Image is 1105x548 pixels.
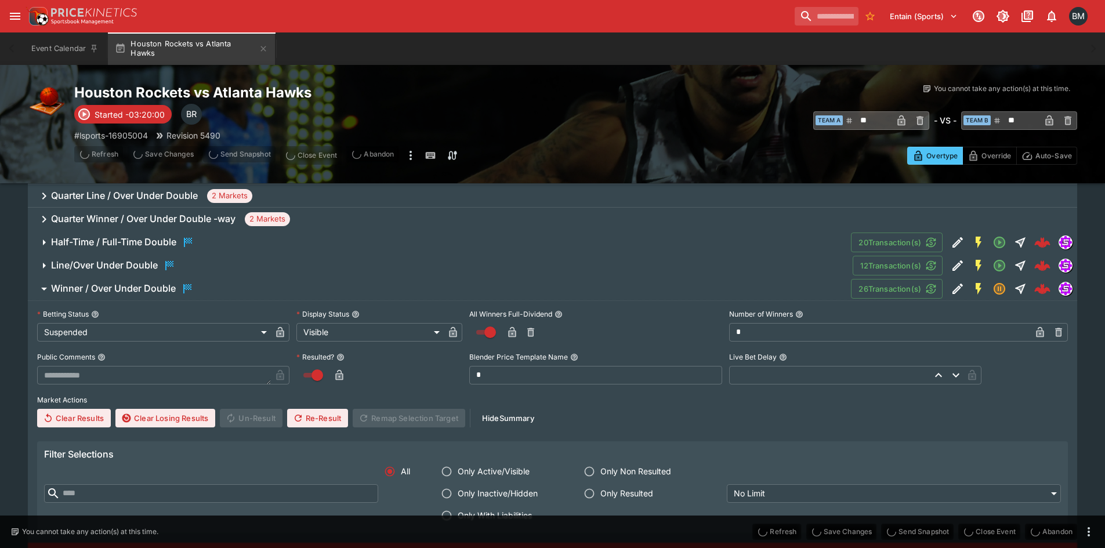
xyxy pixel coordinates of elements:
button: SGM Enabled [968,232,989,253]
button: Edit Detail [947,278,968,299]
p: Blender Price Template Name [469,352,568,362]
button: Re-Result [287,409,348,427]
div: Suspended [37,323,271,342]
p: Live Bet Delay [729,352,777,362]
a: 2b81c758-734c-4c34-8745-95bea3b6c52c [1031,277,1054,300]
span: Only Active/Visible [458,465,530,477]
span: Mark an event as closed and abandoned. [346,148,398,159]
div: simulator [1059,235,1073,249]
h6: Quarter Winner / Over Under Double -way [51,213,236,225]
button: Straight [1010,278,1031,299]
span: 2 Markets [207,190,252,202]
button: SGM Enabled [968,255,989,276]
button: Clear Losing Results [115,409,215,427]
button: more [1082,525,1096,539]
div: Byron Monk [1069,7,1088,26]
button: Public Comments [97,353,106,361]
p: Override [981,150,1011,162]
div: Ben Raymond [181,104,202,125]
h6: Line/Over Under Double [51,259,158,271]
button: HideSummary [475,409,541,427]
div: Start From [907,147,1077,165]
p: Resulted? [296,352,334,362]
img: PriceKinetics [51,8,137,17]
div: simulator [1059,282,1073,296]
span: Un-Result [220,409,282,427]
svg: Open [992,235,1006,249]
label: Market Actions [37,391,1068,409]
svg: Suspended [992,282,1006,296]
h6: Quarter Line / Over Under Double [51,190,198,202]
img: Sportsbook Management [51,19,114,24]
p: Overtype [926,150,958,162]
button: SGM Enabled [968,278,989,299]
img: simulator [1059,259,1072,272]
button: Byron Monk [1066,3,1091,29]
span: 2 Markets [245,213,290,225]
span: Only Non Resulted [600,465,671,477]
img: simulator [1059,236,1072,249]
span: Only Inactive/Hidden [458,487,538,499]
span: All [401,465,410,477]
div: simulator [1059,259,1073,273]
img: basketball.png [28,84,65,121]
p: Copy To Clipboard [74,129,148,141]
button: Connected to PK [968,6,989,27]
h2: Copy To Clipboard [74,84,576,101]
p: Started -03:20:00 [95,108,165,121]
button: Documentation [1017,6,1038,27]
button: Auto-Save [1016,147,1077,165]
button: Display Status [352,310,360,318]
button: Half-Time / Full-Time Double [28,231,851,254]
button: Number of Winners [795,310,803,318]
button: All Winners Full-Dividend [555,310,563,318]
button: Edit Detail [947,255,968,276]
a: 1ce985dd-d7ea-4894-a4f4-8c27cefe8c1f [1031,231,1054,254]
button: Betting Status [91,310,99,318]
button: Blender Price Template Name [570,353,578,361]
p: Betting Status [37,309,89,319]
img: logo-cerberus--red.svg [1034,281,1050,297]
div: No Limit [727,484,1061,503]
button: Select Tenant [883,7,965,26]
p: Auto-Save [1035,150,1072,162]
button: Line/Over Under Double [28,254,853,277]
img: PriceKinetics Logo [26,5,49,28]
button: Houston Rockets vs Atlanta Hawks [108,32,275,65]
button: Open [989,255,1010,276]
button: Toggle light/dark mode [992,6,1013,27]
button: 20Transaction(s) [851,233,943,252]
div: 2b81c758-734c-4c34-8745-95bea3b6c52c [1034,281,1050,297]
span: Team B [963,115,991,125]
h6: Winner / Over Under Double [51,282,176,295]
span: Mark an event as closed and abandoned. [1025,525,1077,536]
button: Straight [1010,255,1031,276]
div: ee30541f-a0aa-45ee-a063-2db7ef95eb2e [1034,257,1050,274]
button: Winner / Over Under Double [28,277,851,300]
button: Live Bet Delay [779,353,787,361]
button: Edit Detail [947,232,968,253]
img: logo-cerberus--red.svg [1034,257,1050,274]
h6: Half-Time / Full-Time Double [51,236,176,248]
button: No Bookmarks [861,7,879,26]
h6: - VS - [934,114,957,126]
p: Revision 5490 [166,129,220,141]
h6: Filter Selections [44,448,1061,460]
button: Override [962,147,1016,165]
div: Visible [296,323,444,342]
button: Open [989,232,1010,253]
button: Straight [1010,232,1031,253]
span: Only Resulted [600,487,653,499]
button: Resulted? [336,353,345,361]
button: 26Transaction(s) [851,279,943,299]
button: 12Transaction(s) [853,256,943,275]
svg: Open [992,259,1006,273]
div: 1ce985dd-d7ea-4894-a4f4-8c27cefe8c1f [1034,234,1050,251]
a: ee30541f-a0aa-45ee-a063-2db7ef95eb2e [1031,254,1054,277]
button: Notifications [1041,6,1062,27]
button: Suspended [989,278,1010,299]
p: You cannot take any action(s) at this time. [934,84,1070,94]
img: logo-cerberus--red.svg [1034,234,1050,251]
p: All Winners Full-Dividend [469,309,552,319]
